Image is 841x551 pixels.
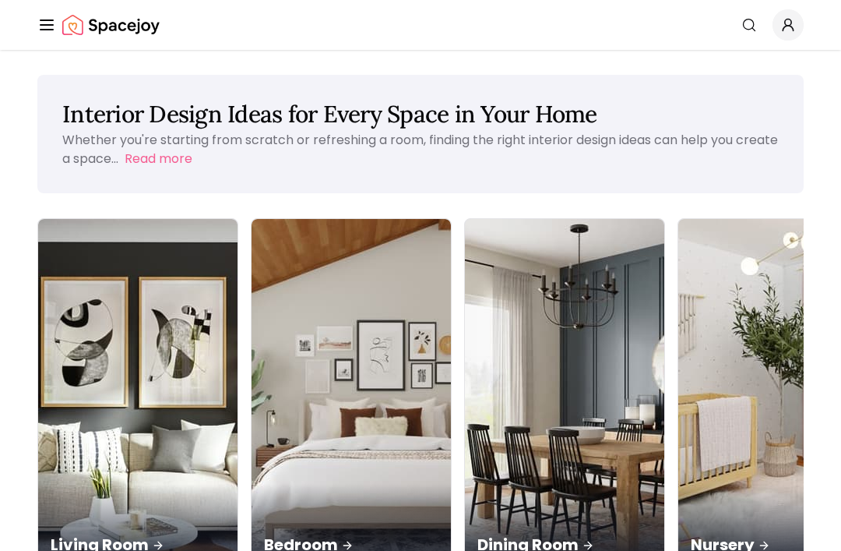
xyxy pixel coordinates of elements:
[125,150,192,168] button: Read more
[62,9,160,41] a: Spacejoy
[62,9,160,41] img: Spacejoy Logo
[62,131,778,168] p: Whether you're starting from scratch or refreshing a room, finding the right interior design idea...
[62,100,779,128] h1: Interior Design Ideas for Every Space in Your Home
